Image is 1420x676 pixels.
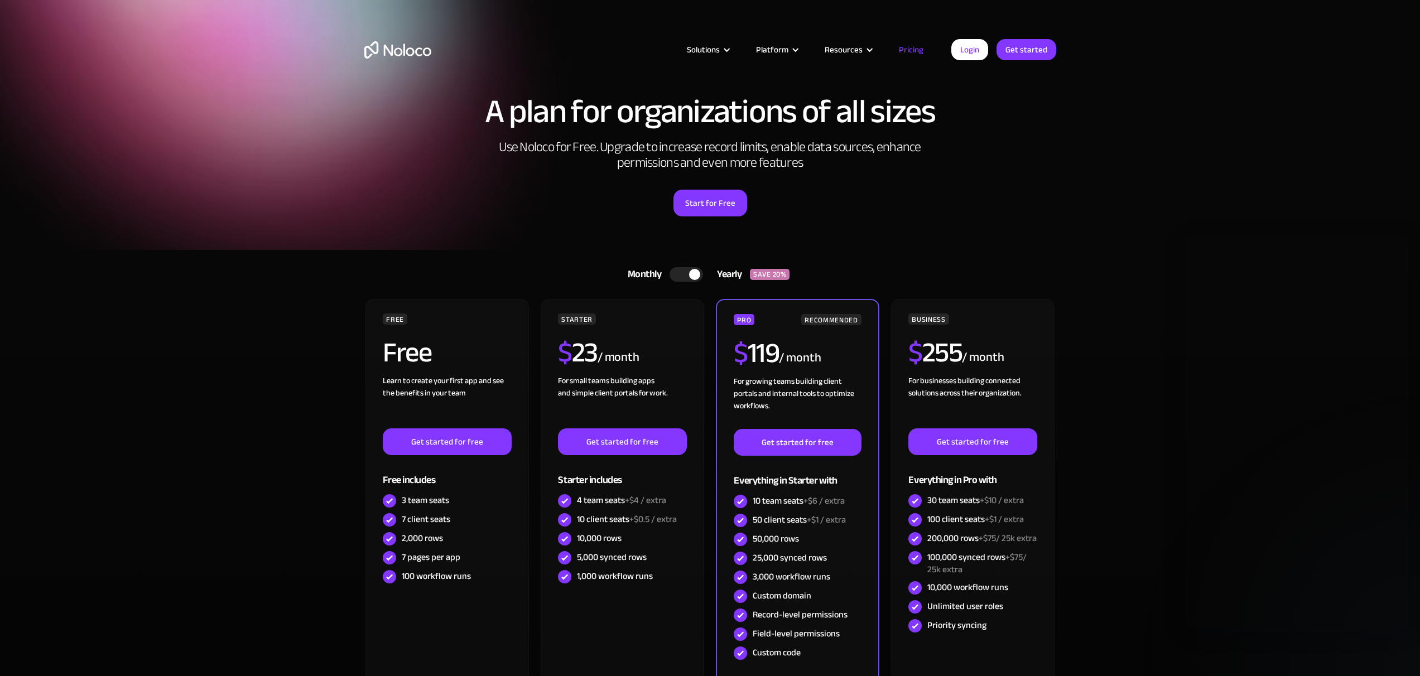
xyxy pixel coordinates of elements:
[927,581,1008,593] div: 10,000 workflow runs
[673,42,742,57] div: Solutions
[402,513,450,525] div: 7 client seats
[985,511,1024,528] span: +$1 / extra
[402,551,460,563] div: 7 pages per app
[687,42,720,57] div: Solutions
[927,532,1037,544] div: 200,000 rows
[927,513,1024,525] div: 100 client seats
[383,313,407,325] div: FREE
[927,549,1027,578] span: +$75/ 25k extra
[402,532,443,544] div: 2,000 rows
[753,571,830,583] div: 3,000 workflow runs
[558,375,686,428] div: For small teams building apps and simple client portals for work. ‍
[734,327,748,379] span: $
[629,511,677,528] span: +$0.5 / extra
[908,455,1037,491] div: Everything in Pro with
[885,42,937,57] a: Pricing
[753,533,799,545] div: 50,000 rows
[908,428,1037,455] a: Get started for free
[908,326,922,379] span: $
[487,139,933,171] h2: Use Noloco for Free. Upgrade to increase record limits, enable data sources, enhance permissions ...
[756,42,788,57] div: Platform
[753,514,846,526] div: 50 client seats
[825,42,863,57] div: Resources
[558,313,595,325] div: STARTER
[980,492,1024,509] span: +$10 / extra
[598,349,639,366] div: / month
[673,190,747,216] a: Start for Free
[750,269,790,280] div: SAVE 20%
[577,494,666,506] div: 4 team seats
[383,375,511,428] div: Learn to create your first app and see the benefits in your team ‍
[734,429,861,456] a: Get started for free
[402,570,471,582] div: 100 workflow runs
[383,455,511,491] div: Free includes
[1382,638,1409,665] iframe: Intercom live chat
[753,552,827,564] div: 25,000 synced rows
[558,326,572,379] span: $
[927,600,1003,612] div: Unlimited user roles
[951,39,988,60] a: Login
[753,590,811,602] div: Custom domain
[364,95,1056,128] h1: A plan for organizations of all sizes
[801,314,861,325] div: RECOMMENDED
[779,349,821,367] div: / month
[577,532,622,544] div: 10,000 rows
[558,455,686,491] div: Starter includes
[558,339,598,366] h2: 23
[811,42,885,57] div: Resources
[927,551,1037,576] div: 100,000 synced rows
[558,428,686,455] a: Get started for free
[703,266,750,283] div: Yearly
[962,349,1004,366] div: / month
[753,646,801,659] div: Custom code
[753,609,848,621] div: Record-level permissions
[614,266,670,283] div: Monthly
[908,313,949,325] div: BUSINESS
[734,314,754,325] div: PRO
[1186,236,1409,629] iframe: Intercom live chat
[734,339,779,367] h2: 119
[577,551,647,563] div: 5,000 synced rows
[753,495,845,507] div: 10 team seats
[734,456,861,492] div: Everything in Starter with
[625,492,666,509] span: +$4 / extra
[577,570,653,582] div: 1,000 workflow runs
[927,494,1024,506] div: 30 team seats
[803,492,845,509] span: +$6 / extra
[979,530,1037,547] span: +$75/ 25k extra
[383,428,511,455] a: Get started for free
[364,41,431,59] a: home
[742,42,811,57] div: Platform
[908,375,1037,428] div: For businesses building connected solutions across their organization. ‍
[807,511,846,528] span: +$1 / extra
[402,494,449,506] div: 3 team seats
[927,619,986,631] div: Priority syncing
[383,339,431,366] h2: Free
[753,627,840,640] div: Field-level permissions
[734,375,861,429] div: For growing teams building client portals and internal tools to optimize workflows.
[908,339,962,366] h2: 255
[997,39,1056,60] a: Get started
[577,513,677,525] div: 10 client seats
